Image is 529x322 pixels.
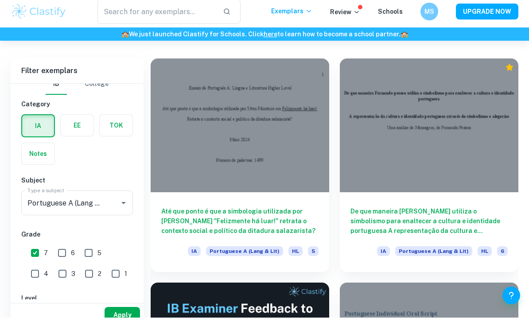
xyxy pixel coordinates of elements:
[271,11,312,20] p: Exemplars
[100,119,132,140] button: TOK
[22,147,54,169] button: Notes
[340,63,518,276] a: De que maneira [PERSON_NAME] utiliza o simbolismo para enaltecer a cultura e identidade portugues...
[206,251,283,260] span: Portuguese A (Lang & Lit)
[44,252,48,262] span: 7
[330,12,360,21] p: Review
[424,11,435,21] h6: MS
[22,120,54,141] button: IA
[21,234,133,244] h6: Grade
[151,63,329,276] a: Até que ponto é que a simbologia utilizada por [PERSON_NAME] "Felizmente há luar!" retrata o cont...
[21,104,133,113] h6: Category
[61,119,93,140] button: EE
[478,251,492,260] span: HL
[161,211,319,240] h6: Até que ponto é que a simbologia utilizada por [PERSON_NAME] "Felizmente há luar!" retrata o cont...
[71,252,75,262] span: 6
[350,211,508,240] h6: De que maneira [PERSON_NAME] utiliza o simbolismo para enaltecer a cultura e identidade portugues...
[378,12,403,19] a: Schools
[124,273,127,283] span: 1
[188,251,201,260] span: IA
[21,180,133,190] h6: Subject
[502,291,520,309] button: Help and Feedback
[46,78,67,99] button: IB
[11,63,144,88] h6: Filter exemplars
[420,7,438,25] button: MS
[395,251,472,260] span: Portuguese A (Lang & Lit)
[71,273,75,283] span: 3
[85,78,109,99] button: College
[117,201,130,213] button: Open
[27,191,64,198] label: Type a subject
[97,4,216,28] input: Search for any exemplars...
[456,8,518,24] button: UPGRADE NOW
[497,251,508,260] span: 6
[98,273,101,283] span: 2
[11,7,67,25] img: Clastify logo
[505,67,514,76] div: Premium
[21,298,133,307] h6: Level
[44,273,48,283] span: 4
[377,251,390,260] span: IA
[288,251,303,260] span: HL
[97,252,101,262] span: 5
[2,34,527,43] h6: We just launched Clastify for Schools. Click to learn how to become a school partner.
[264,35,277,42] a: here
[308,251,319,260] span: 5
[121,35,129,42] span: 🏫
[401,35,408,42] span: 🏫
[46,78,109,99] div: Filter type choice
